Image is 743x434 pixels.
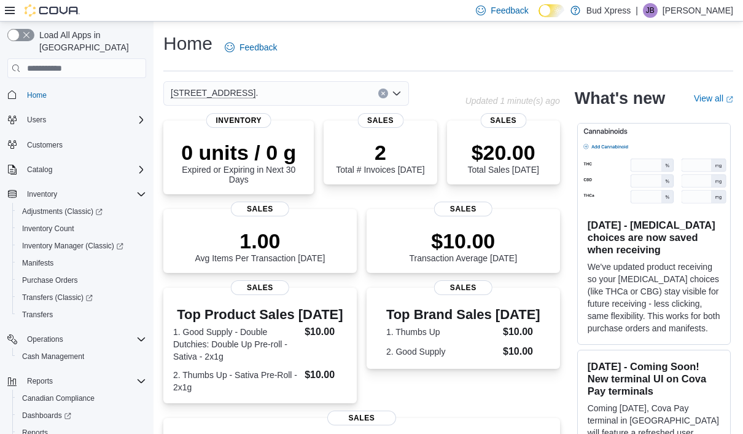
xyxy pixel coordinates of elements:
[336,140,424,165] p: 2
[25,4,80,17] img: Cova
[12,348,151,365] button: Cash Management
[27,334,63,344] span: Operations
[17,256,146,270] span: Manifests
[22,293,93,302] span: Transfers (Classic)
[467,140,539,175] div: Total Sales [DATE]
[2,161,151,178] button: Catalog
[27,189,57,199] span: Inventory
[17,408,76,423] a: Dashboards
[17,408,146,423] span: Dashboards
[17,307,58,322] a: Transfers
[12,289,151,306] a: Transfers (Classic)
[17,290,98,305] a: Transfers (Classic)
[17,391,99,406] a: Canadian Compliance
[491,4,528,17] span: Feedback
[588,360,720,397] h3: [DATE] - Coming Soon! New terminal UI on Cova Pay terminals
[2,186,151,203] button: Inventory
[2,331,151,348] button: Operations
[646,3,655,18] span: JB
[17,221,146,236] span: Inventory Count
[12,407,151,424] a: Dashboards
[12,237,151,254] a: Inventory Manager (Classic)
[2,373,151,390] button: Reports
[22,138,68,152] a: Customers
[173,140,304,184] div: Expired or Expiring in Next 30 Days
[173,307,347,322] h3: Top Product Sales [DATE]
[386,326,498,338] dt: 1. Thumbs Up
[27,165,52,175] span: Catalog
[726,96,733,103] svg: External link
[643,3,658,18] div: Joanne Bonney
[22,258,53,268] span: Manifests
[305,368,347,382] dd: $10.00
[2,136,151,154] button: Customers
[386,307,540,322] h3: Top Brand Sales [DATE]
[434,202,492,216] span: Sales
[22,162,146,177] span: Catalog
[12,390,151,407] button: Canadian Compliance
[409,229,517,253] p: $10.00
[465,96,560,106] p: Updated 1 minute(s) ago
[34,29,146,53] span: Load All Apps in [GEOGRAPHIC_DATA]
[2,111,151,128] button: Users
[17,349,89,364] a: Cash Management
[2,85,151,103] button: Home
[336,140,424,175] div: Total # Invoices [DATE]
[378,89,388,98] button: Clear input
[694,93,733,103] a: View allExternal link
[173,140,304,165] p: 0 units / 0 g
[173,326,300,363] dt: 1. Good Supply - Double Dutchies: Double Up Pre-roll - Sativa - 2x1g
[22,112,146,127] span: Users
[409,229,517,263] div: Transaction Average [DATE]
[588,219,720,256] h3: [DATE] - [MEDICAL_DATA] choices are now saved when receiving
[539,4,564,17] input: Dark Mode
[503,344,540,359] dd: $10.00
[22,352,84,361] span: Cash Management
[663,3,733,18] p: [PERSON_NAME]
[22,374,58,389] button: Reports
[305,325,347,339] dd: $10.00
[17,221,79,236] a: Inventory Count
[231,202,289,216] span: Sales
[12,272,151,289] button: Purchase Orders
[171,85,258,100] span: .
[22,393,95,403] span: Canadian Compliance
[195,229,325,253] p: 1.00
[163,31,212,56] h1: Home
[17,239,128,253] a: Inventory Manager (Classic)
[17,290,146,305] span: Transfers (Classic)
[12,203,151,220] a: Adjustments (Classic)
[27,376,53,386] span: Reports
[22,310,53,320] span: Transfers
[22,224,74,234] span: Inventory Count
[386,345,498,358] dt: 2. Good Supply
[195,229,325,263] div: Avg Items Per Transaction [DATE]
[17,239,146,253] span: Inventory Manager (Classic)
[231,280,289,295] span: Sales
[173,369,300,393] dt: 2. Thumbs Up - Sativa Pre-Roll - 2x1g
[17,391,146,406] span: Canadian Compliance
[27,140,63,150] span: Customers
[22,207,103,216] span: Adjustments (Classic)
[22,87,146,102] span: Home
[467,140,539,165] p: $20.00
[22,137,146,152] span: Customers
[22,374,146,389] span: Reports
[22,187,62,202] button: Inventory
[327,411,396,425] span: Sales
[392,89,402,98] button: Open list of options
[17,307,146,322] span: Transfers
[22,241,123,251] span: Inventory Manager (Classic)
[636,3,638,18] p: |
[586,3,631,18] p: Bud Xpress
[17,204,107,219] a: Adjustments (Classic)
[27,115,46,125] span: Users
[17,349,146,364] span: Cash Management
[434,280,492,295] span: Sales
[17,256,58,270] a: Manifests
[17,273,146,288] span: Purchase Orders
[22,187,146,202] span: Inventory
[357,113,403,128] span: Sales
[17,204,146,219] span: Adjustments (Classic)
